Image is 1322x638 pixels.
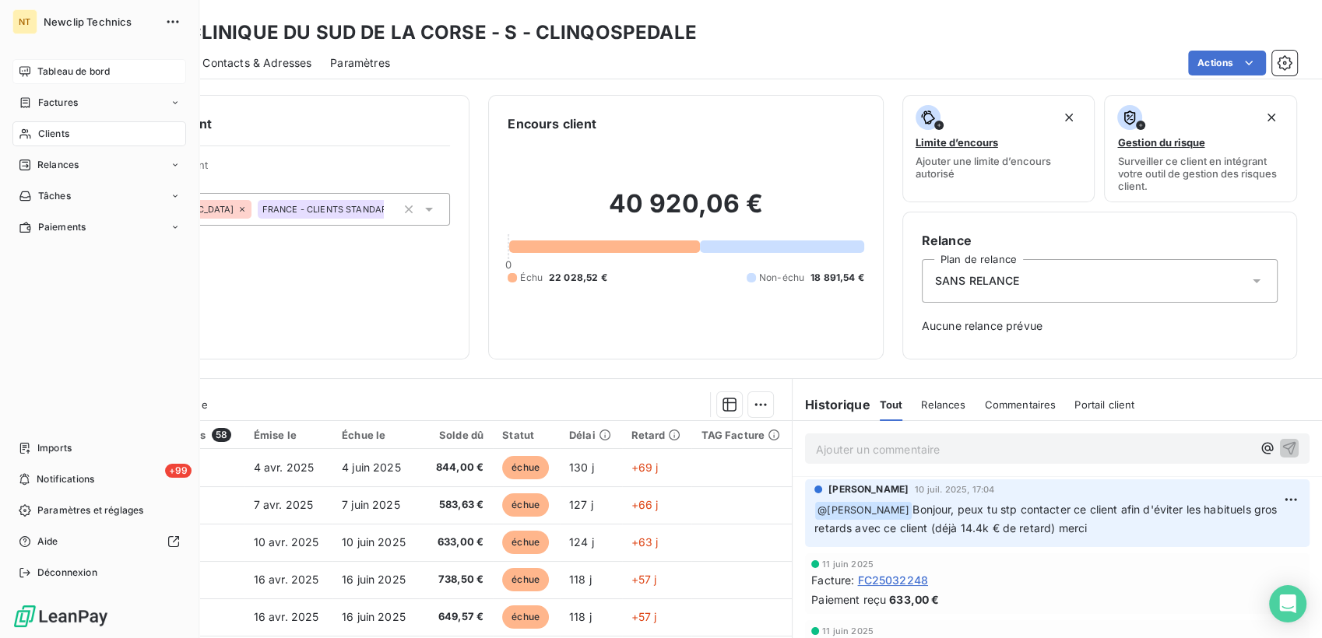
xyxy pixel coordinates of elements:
[125,159,450,181] span: Propriétés Client
[502,429,550,441] div: Statut
[38,127,69,141] span: Clients
[428,535,483,550] span: 633,00 €
[984,398,1056,411] span: Commentaires
[569,535,594,549] span: 124 j
[12,184,186,209] a: Tâches
[811,591,886,608] span: Paiement reçu
[569,461,594,474] span: 130 j
[12,498,186,523] a: Paramètres et réglages
[810,271,864,285] span: 18 891,54 €
[1074,398,1134,411] span: Portail client
[12,9,37,34] div: NT
[37,441,72,455] span: Imports
[342,498,400,511] span: 7 juin 2025
[12,529,186,554] a: Aide
[569,610,592,623] span: 118 j
[811,572,854,588] span: Facture :
[1188,51,1266,75] button: Actions
[1269,585,1306,622] div: Open Intercom Messenger
[428,460,483,475] span: 844,00 €
[12,436,186,461] a: Imports
[342,429,410,441] div: Échue le
[44,16,156,28] span: Newclip Technics
[569,573,592,586] span: 118 j
[384,202,396,216] input: Ajouter une valeur
[631,429,683,441] div: Retard
[12,604,109,629] img: Logo LeanPay
[631,461,659,474] span: +69 j
[12,152,186,177] a: Relances
[902,95,1095,202] button: Limite d’encoursAjouter une limite d’encours autorisé
[814,503,1280,535] span: Bonjour, peux tu stp contacter ce client afin d'éviter les habituels gros retards avec ce client ...
[38,189,71,203] span: Tâches
[935,273,1020,289] span: SANS RELANCE
[916,136,998,149] span: Limite d’encours
[508,188,863,235] h2: 40 920,06 €
[428,609,483,625] span: 649,57 €
[1117,136,1204,149] span: Gestion du risque
[342,461,401,474] span: 4 juin 2025
[254,461,315,474] span: 4 avr. 2025
[916,155,1082,180] span: Ajouter une limite d’encours autorisé
[12,59,186,84] a: Tableau de bord
[922,318,1278,334] span: Aucune relance prévue
[342,535,406,549] span: 10 juin 2025
[520,271,543,285] span: Échu
[37,472,94,486] span: Notifications
[502,493,549,517] span: échue
[759,271,804,285] span: Non-échu
[921,398,965,411] span: Relances
[822,559,874,569] span: 11 juin 2025
[254,429,323,441] div: Émise le
[502,605,549,629] span: échue
[165,464,192,478] span: +99
[549,271,607,285] span: 22 028,52 €
[342,573,406,586] span: 16 juin 2025
[815,502,912,520] span: @ [PERSON_NAME]
[1117,155,1284,192] span: Surveiller ce client en intégrant votre outil de gestion des risques client.
[37,503,143,517] span: Paramètres et réglages
[38,220,86,234] span: Paiements
[212,428,231,442] span: 58
[254,610,319,623] span: 16 avr. 2025
[137,19,697,47] h3: POLYCLINIQUE DU SUD DE LA CORSE - S - CLINQOSPEDALE
[38,96,78,110] span: Factures
[857,572,928,588] span: FC25032248
[701,429,782,441] div: TAG Facture
[922,231,1278,250] h6: Relance
[889,591,939,608] span: 633,00 €
[428,497,483,513] span: 583,63 €
[254,573,319,586] span: 16 avr. 2025
[37,535,58,549] span: Aide
[37,566,97,580] span: Déconnexion
[1104,95,1297,202] button: Gestion du risqueSurveiller ce client en intégrant votre outil de gestion des risques client.
[631,535,659,549] span: +63 j
[12,215,186,240] a: Paiements
[502,531,549,554] span: échue
[631,498,659,511] span: +66 j
[569,498,593,511] span: 127 j
[828,482,909,496] span: [PERSON_NAME]
[502,456,549,479] span: échue
[569,429,613,441] div: Délai
[822,626,874,636] span: 11 juin 2025
[94,114,450,133] h6: Informations client
[508,114,596,133] h6: Encours client
[915,485,994,494] span: 10 juil. 2025, 17:04
[342,610,406,623] span: 16 juin 2025
[330,55,390,71] span: Paramètres
[631,573,657,586] span: +57 j
[202,55,311,71] span: Contacts & Adresses
[880,398,903,411] span: Tout
[502,568,549,591] span: échue
[428,572,483,587] span: 738,50 €
[254,498,314,511] span: 7 avr. 2025
[12,90,186,115] a: Factures
[37,158,79,172] span: Relances
[793,395,870,414] h6: Historique
[428,429,483,441] div: Solde dû
[262,205,394,214] span: FRANCE - CLIENTS STANDARD
[254,535,319,549] span: 10 avr. 2025
[37,65,110,79] span: Tableau de bord
[631,610,657,623] span: +57 j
